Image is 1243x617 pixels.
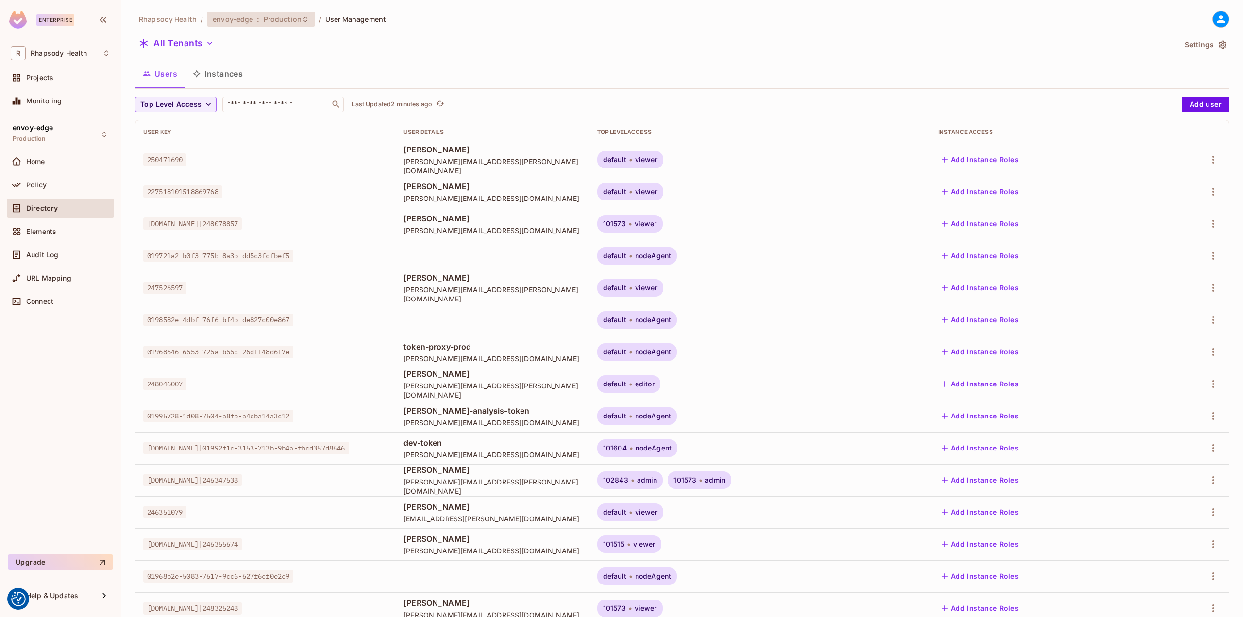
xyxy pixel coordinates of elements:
[403,514,582,523] span: [EMAIL_ADDRESS][PERSON_NAME][DOMAIN_NAME]
[635,604,657,612] span: viewer
[8,554,113,570] button: Upgrade
[635,348,671,356] span: nodeAgent
[403,354,582,363] span: [PERSON_NAME][EMAIL_ADDRESS][DOMAIN_NAME]
[9,11,27,29] img: SReyMgAAAABJRU5ErkJggg==
[143,282,186,294] span: 247526597
[11,46,26,60] span: R
[143,128,388,136] div: User Key
[1181,37,1229,52] button: Settings
[603,540,624,548] span: 101515
[597,128,923,136] div: Top Level Access
[135,35,218,51] button: All Tenants
[403,437,582,448] span: dev-token
[403,157,582,175] span: [PERSON_NAME][EMAIL_ADDRESS][PERSON_NAME][DOMAIN_NAME]
[603,380,626,388] span: default
[635,220,657,228] span: viewer
[403,450,582,459] span: [PERSON_NAME][EMAIL_ADDRESS][DOMAIN_NAME]
[352,100,432,108] p: Last Updated 2 minutes ago
[403,477,582,496] span: [PERSON_NAME][EMAIL_ADDRESS][PERSON_NAME][DOMAIN_NAME]
[636,444,672,452] span: nodeAgent
[213,15,253,24] span: envoy-edge
[143,506,186,518] span: 246351079
[938,536,1023,552] button: Add Instance Roles
[938,408,1023,424] button: Add Instance Roles
[603,316,626,324] span: default
[603,412,626,420] span: default
[603,476,628,484] span: 102843
[143,346,293,358] span: 01968646-6553-725a-b55c-26dff48d6f7e
[705,476,725,484] span: admin
[143,378,186,390] span: 248046007
[673,476,696,484] span: 101573
[403,226,582,235] span: [PERSON_NAME][EMAIL_ADDRESS][DOMAIN_NAME]
[635,156,657,164] span: viewer
[603,156,626,164] span: default
[143,442,349,454] span: [DOMAIN_NAME]|01992f1c-3153-713b-9b4a-fbcd357d8646
[938,280,1023,296] button: Add Instance Roles
[436,100,444,109] span: refresh
[26,274,71,282] span: URL Mapping
[403,546,582,555] span: [PERSON_NAME][EMAIL_ADDRESS][DOMAIN_NAME]
[403,501,582,512] span: [PERSON_NAME]
[143,538,242,550] span: [DOMAIN_NAME]|246355674
[635,188,657,196] span: viewer
[143,602,242,615] span: [DOMAIN_NAME]|248325248
[11,592,26,606] button: Consent Preferences
[403,465,582,475] span: [PERSON_NAME]
[938,568,1023,584] button: Add Instance Roles
[635,508,657,516] span: viewer
[143,570,293,583] span: 01968b2e-5083-7617-9cc6-627f6cf0e2c9
[143,217,242,230] span: [DOMAIN_NAME]|248078857
[938,344,1023,360] button: Add Instance Roles
[403,272,582,283] span: [PERSON_NAME]
[11,592,26,606] img: Revisit consent button
[403,405,582,416] span: [PERSON_NAME]-analysis-token
[256,16,260,23] span: :
[403,285,582,303] span: [PERSON_NAME][EMAIL_ADDRESS][PERSON_NAME][DOMAIN_NAME]
[403,341,582,352] span: token-proxy-prod
[637,476,657,484] span: admin
[603,220,626,228] span: 101573
[26,181,47,189] span: Policy
[603,508,626,516] span: default
[139,15,197,24] span: the active workspace
[938,312,1023,328] button: Add Instance Roles
[403,598,582,608] span: [PERSON_NAME]
[143,153,186,166] span: 250471690
[403,418,582,427] span: [PERSON_NAME][EMAIL_ADDRESS][DOMAIN_NAME]
[635,284,657,292] span: viewer
[143,474,242,486] span: [DOMAIN_NAME]|246347538
[938,248,1023,264] button: Add Instance Roles
[26,97,62,105] span: Monitoring
[1182,97,1229,112] button: Add user
[635,316,671,324] span: nodeAgent
[185,62,251,86] button: Instances
[403,534,582,544] span: [PERSON_NAME]
[403,213,582,224] span: [PERSON_NAME]
[403,144,582,155] span: [PERSON_NAME]
[403,368,582,379] span: [PERSON_NAME]
[603,348,626,356] span: default
[403,381,582,400] span: [PERSON_NAME][EMAIL_ADDRESS][PERSON_NAME][DOMAIN_NAME]
[135,97,217,112] button: Top Level Access
[201,15,203,24] li: /
[938,216,1023,232] button: Add Instance Roles
[603,252,626,260] span: default
[26,228,56,235] span: Elements
[938,472,1023,488] button: Add Instance Roles
[603,188,626,196] span: default
[635,572,671,580] span: nodeAgent
[403,194,582,203] span: [PERSON_NAME][EMAIL_ADDRESS][DOMAIN_NAME]
[938,184,1023,200] button: Add Instance Roles
[938,152,1023,167] button: Add Instance Roles
[135,62,185,86] button: Users
[403,181,582,192] span: [PERSON_NAME]
[635,380,655,388] span: editor
[938,504,1023,520] button: Add Instance Roles
[143,410,293,422] span: 01995728-1d08-7504-a8fb-a4cba14a3c12
[434,99,446,110] button: refresh
[26,592,78,600] span: Help & Updates
[403,128,582,136] div: User Details
[13,124,53,132] span: envoy-edge
[603,572,626,580] span: default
